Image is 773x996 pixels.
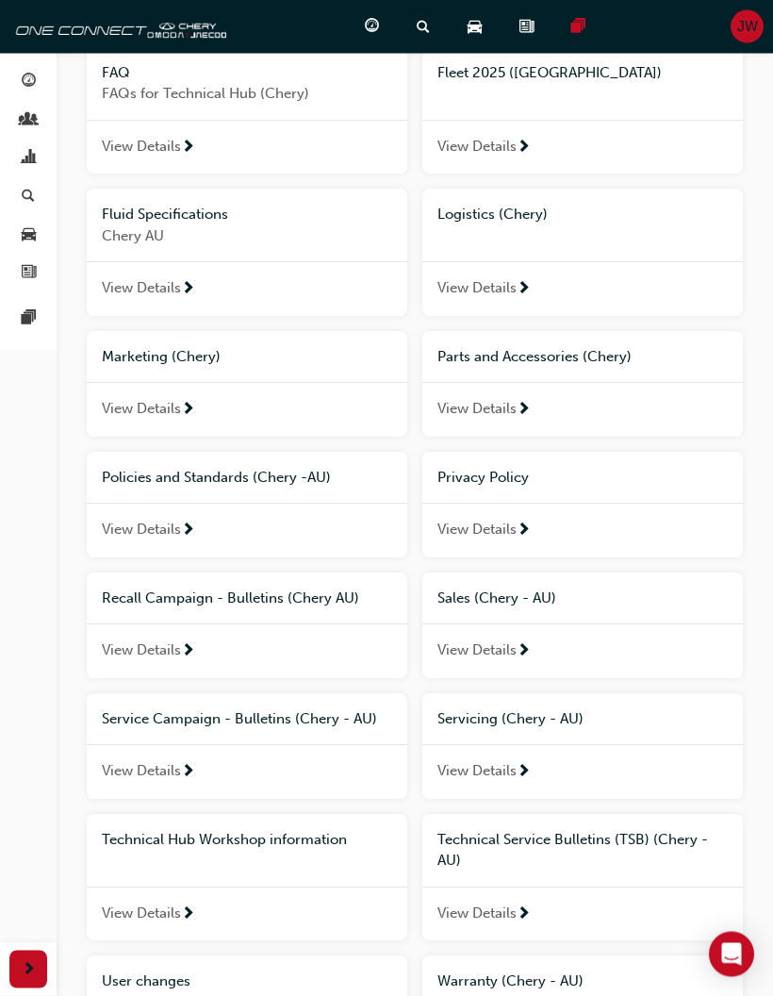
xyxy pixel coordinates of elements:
span: people-icon [22,112,36,129]
div: Open Intercom Messenger [709,932,754,977]
button: JW [731,10,764,43]
span: FAQs for Technical Hub (Chery) [102,84,392,106]
span: news-icon [519,15,534,39]
span: next-icon [181,141,195,158]
span: Privacy Policy [437,470,529,487]
span: JW [737,16,758,38]
span: Technical Service Bulletins (TSB) (Chery - AU) [437,832,708,871]
span: chart-icon [22,150,36,167]
a: Logistics (Chery)View Details [422,190,743,317]
span: next-icon [517,644,531,661]
span: car-icon [468,15,482,39]
span: next-icon [22,958,36,982]
span: search-icon [417,15,430,39]
a: Parts and Accessories (Chery)View Details [422,332,743,438]
span: next-icon [517,523,531,540]
span: View Details [437,761,517,783]
img: oneconnect [9,8,226,45]
span: next-icon [181,765,195,782]
span: next-icon [181,523,195,540]
a: Technical Hub Workshop informationView Details [87,815,407,942]
span: Fleet 2025 ([GEOGRAPHIC_DATA]) [437,65,662,82]
span: Logistics (Chery) [437,207,548,224]
a: car-icon [452,8,504,46]
span: View Details [437,904,517,925]
span: Marketing (Chery) [102,349,221,366]
a: news-icon [504,8,556,46]
span: View Details [102,520,181,541]
span: Technical Hub Workshop information [102,832,347,849]
span: next-icon [517,765,531,782]
span: Service Campaign - Bulletins (Chery - AU) [102,711,377,728]
span: pages-icon [22,310,36,327]
a: Servicing (Chery - AU)View Details [422,694,743,800]
span: guage-icon [365,15,379,39]
span: Servicing (Chery - AU) [437,711,584,728]
span: next-icon [181,282,195,299]
span: View Details [437,278,517,300]
span: View Details [102,904,181,925]
span: View Details [437,137,517,158]
span: Recall Campaign - Bulletins (Chery AU) [102,590,359,607]
a: Privacy PolicyView Details [422,453,743,558]
span: View Details [437,399,517,421]
a: pages-icon [556,8,608,46]
a: guage-icon [350,8,402,46]
span: Policies and Standards (Chery -AU) [102,470,331,487]
a: search-icon [402,8,452,46]
span: pages-icon [571,15,585,39]
span: FAQ [102,65,130,82]
span: User changes [102,973,190,990]
span: guage-icon [22,74,36,91]
span: news-icon [22,265,36,282]
span: Fluid Specifications [102,207,228,224]
span: next-icon [517,403,531,420]
span: View Details [102,278,181,300]
span: next-icon [181,907,195,924]
span: next-icon [517,141,531,158]
a: Policies and Standards (Chery -AU)View Details [87,453,407,558]
span: Parts and Accessories (Chery) [437,349,632,366]
span: Chery AU [102,226,392,248]
span: View Details [102,399,181,421]
a: Service Campaign - Bulletins (Chery - AU)View Details [87,694,407,800]
span: View Details [102,137,181,158]
span: View Details [437,520,517,541]
span: next-icon [181,644,195,661]
span: next-icon [517,282,531,299]
a: Fleet 2025 ([GEOGRAPHIC_DATA])View Details [422,48,743,175]
a: FAQFAQs for Technical Hub (Chery)View Details [87,48,407,175]
span: search-icon [22,189,35,206]
span: Warranty (Chery - AU) [437,973,584,990]
span: View Details [102,640,181,662]
span: car-icon [22,226,36,243]
a: Fluid SpecificationsChery AUView Details [87,190,407,317]
span: next-icon [181,403,195,420]
a: Sales (Chery - AU)View Details [422,573,743,679]
a: Recall Campaign - Bulletins (Chery AU)View Details [87,573,407,679]
span: Sales (Chery - AU) [437,590,556,607]
span: View Details [437,640,517,662]
a: Technical Service Bulletins (TSB) (Chery - AU)View Details [422,815,743,942]
span: next-icon [517,907,531,924]
a: Marketing (Chery)View Details [87,332,407,438]
span: View Details [102,761,181,783]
